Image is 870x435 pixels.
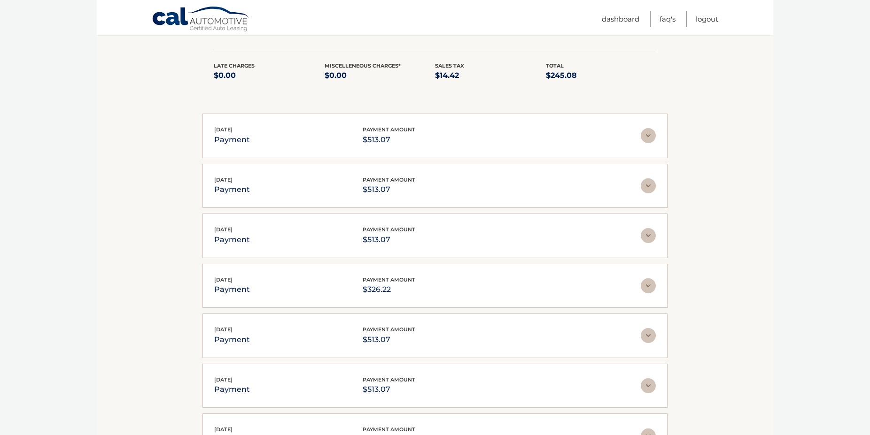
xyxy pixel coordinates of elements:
[546,69,657,82] p: $245.08
[214,226,233,233] span: [DATE]
[641,228,656,243] img: accordion-rest.svg
[435,62,464,69] span: Sales Tax
[214,133,250,146] p: payment
[214,69,325,82] p: $0.00
[363,276,415,283] span: payment amount
[363,376,415,383] span: payment amount
[363,183,415,196] p: $513.07
[363,233,415,246] p: $513.07
[641,128,656,143] img: accordion-rest.svg
[363,326,415,333] span: payment amount
[214,326,233,333] span: [DATE]
[325,62,401,69] span: Miscelleneous Charges*
[641,378,656,393] img: accordion-rest.svg
[546,62,564,69] span: Total
[214,383,250,396] p: payment
[214,176,233,183] span: [DATE]
[214,333,250,346] p: payment
[363,333,415,346] p: $513.07
[363,133,415,146] p: $513.07
[696,11,718,27] a: Logout
[641,328,656,343] img: accordion-rest.svg
[435,69,546,82] p: $14.42
[214,62,255,69] span: Late Charges
[363,126,415,133] span: payment amount
[602,11,639,27] a: Dashboard
[152,6,250,33] a: Cal Automotive
[363,226,415,233] span: payment amount
[363,426,415,433] span: payment amount
[641,278,656,293] img: accordion-rest.svg
[641,178,656,193] img: accordion-rest.svg
[214,426,233,433] span: [DATE]
[660,11,676,27] a: FAQ's
[325,69,435,82] p: $0.00
[214,183,250,196] p: payment
[363,283,415,296] p: $326.22
[363,383,415,396] p: $513.07
[214,276,233,283] span: [DATE]
[214,233,250,246] p: payment
[363,176,415,183] span: payment amount
[214,126,233,133] span: [DATE]
[214,376,233,383] span: [DATE]
[214,283,250,296] p: payment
